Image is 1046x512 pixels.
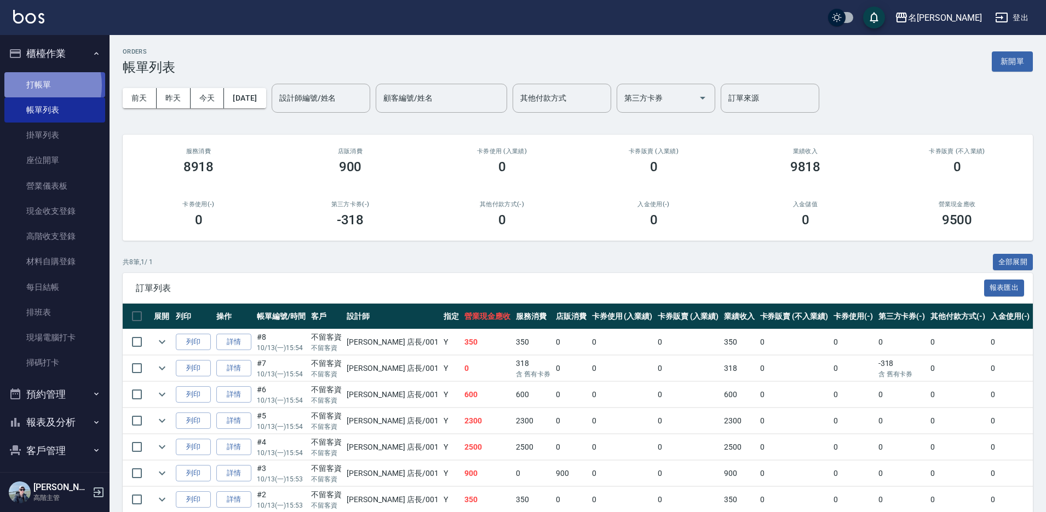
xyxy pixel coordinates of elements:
th: 列印 [173,304,214,329]
td: 0 [928,329,988,355]
td: Y [441,382,462,408]
p: 不留客資 [311,343,342,353]
td: 0 [655,461,721,486]
h2: 業績收入 [743,148,868,155]
td: Y [441,434,462,460]
button: 前天 [123,88,157,108]
button: 列印 [176,412,211,429]
a: 詳情 [216,465,251,482]
div: 不留客資 [311,437,342,448]
button: 列印 [176,334,211,351]
td: 318 [721,356,757,381]
h3: -318 [337,212,364,228]
p: 10/13 (一) 15:54 [257,369,306,379]
td: 0 [988,434,1033,460]
td: [PERSON_NAME] 店長 /001 [344,408,441,434]
p: 高階主管 [33,493,89,503]
h3: 0 [650,159,658,174]
td: 350 [462,329,513,355]
button: expand row [154,412,170,429]
p: 10/13 (一) 15:54 [257,343,306,353]
button: 新開單 [992,51,1033,72]
a: 掛單列表 [4,123,105,148]
td: [PERSON_NAME] 店長 /001 [344,329,441,355]
th: 卡券使用 (入業績) [589,304,656,329]
a: 打帳單 [4,72,105,97]
h3: 9818 [790,159,821,174]
h3: 0 [195,212,203,228]
td: 900 [462,461,513,486]
p: 不留客資 [311,501,342,510]
span: 訂單列表 [136,283,984,294]
button: 報表匯出 [984,280,1025,296]
td: 0 [553,329,589,355]
a: 材料自購登錄 [4,249,105,274]
td: 0 [831,382,876,408]
img: Logo [13,10,44,24]
button: [DATE] [224,88,266,108]
td: [PERSON_NAME] 店長 /001 [344,356,441,381]
td: Y [441,461,462,486]
h2: 店販消費 [288,148,413,155]
p: 共 8 筆, 1 / 1 [123,257,153,267]
a: 帳單列表 [4,97,105,123]
th: 卡券販賣 (入業績) [655,304,721,329]
td: 0 [988,408,1033,434]
h2: ORDERS [123,48,175,55]
td: 350 [721,329,757,355]
h5: [PERSON_NAME] [33,482,89,493]
p: 不留客資 [311,369,342,379]
td: 0 [553,382,589,408]
th: 卡券使用(-) [831,304,876,329]
button: expand row [154,360,170,376]
div: 不留客資 [311,358,342,369]
td: 0 [876,408,928,434]
button: 列印 [176,465,211,482]
h2: 第三方卡券(-) [288,201,413,208]
h3: 0 [953,159,961,174]
a: 新開單 [992,56,1033,66]
td: 0 [988,382,1033,408]
th: 入金使用(-) [988,304,1033,329]
button: 報表及分析 [4,408,105,437]
a: 詳情 [216,360,251,377]
td: 0 [988,461,1033,486]
td: [PERSON_NAME] 店長 /001 [344,461,441,486]
h2: 其他付款方式(-) [439,201,565,208]
td: 0 [928,382,988,408]
td: #5 [254,408,308,434]
h2: 營業現金應收 [894,201,1020,208]
td: 2500 [721,434,757,460]
td: #4 [254,434,308,460]
a: 排班表 [4,300,105,325]
td: 0 [655,408,721,434]
div: 不留客資 [311,463,342,474]
td: 0 [589,382,656,408]
td: 0 [831,356,876,381]
td: Y [441,408,462,434]
p: 含 舊有卡券 [516,369,550,379]
a: 現場電腦打卡 [4,325,105,350]
td: [PERSON_NAME] 店長 /001 [344,434,441,460]
h3: 9500 [942,212,973,228]
a: 報表匯出 [984,282,1025,293]
button: save [863,7,885,28]
p: 10/13 (一) 15:54 [257,422,306,432]
td: 2300 [721,408,757,434]
p: 不留客資 [311,448,342,458]
td: 900 [553,461,589,486]
button: 今天 [191,88,225,108]
td: 0 [757,329,831,355]
button: 櫃檯作業 [4,39,105,68]
td: #3 [254,461,308,486]
h2: 入金使用(-) [591,201,716,208]
td: 0 [831,329,876,355]
button: Open [694,89,711,107]
th: 第三方卡券(-) [876,304,928,329]
td: #7 [254,356,308,381]
div: 不留客資 [311,489,342,501]
td: 600 [721,382,757,408]
button: expand row [154,491,170,508]
button: 列印 [176,491,211,508]
th: 其他付款方式(-) [928,304,988,329]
